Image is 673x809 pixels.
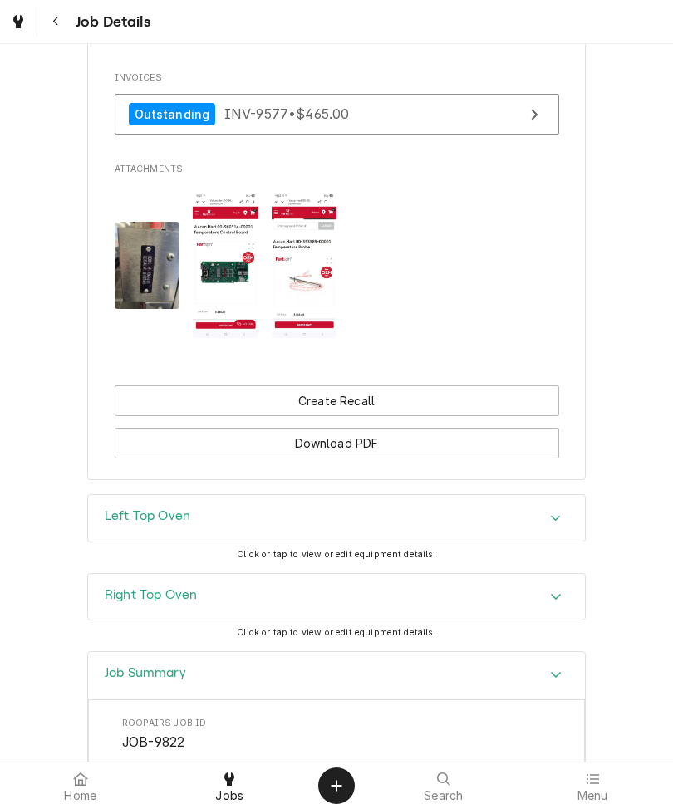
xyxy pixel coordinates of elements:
span: Roopairs Job ID [122,733,551,753]
span: Jobs [215,789,243,802]
div: Invoices [115,71,559,143]
img: ESXG7u1cSGucO0ZDbuzF [115,222,180,309]
span: Roopairs Job ID [122,717,551,730]
a: Go to Jobs [3,7,33,37]
span: Menu [577,789,608,802]
h3: Left Top Oven [105,508,190,524]
button: Create Recall [115,385,559,416]
img: CWm8mL3YQVKLgUrGOmLi [193,193,258,338]
div: Roopairs Job ID [122,717,551,753]
span: Attachments [115,179,559,351]
span: INV-9577 • $465.00 [224,105,350,122]
button: Accordion Details Expand Trigger [88,652,585,699]
span: Invoices [115,71,559,85]
span: Search [424,789,463,802]
div: Attachments [115,163,559,351]
button: Download PDF [115,428,559,458]
div: Left Top Oven [87,494,586,542]
button: Accordion Details Expand Trigger [88,574,585,620]
a: Jobs [156,766,304,806]
div: Outstanding [129,103,216,125]
div: Accordion Header [88,574,585,620]
button: Navigate back [41,7,71,37]
span: Home [64,789,96,802]
h3: Right Top Oven [105,587,197,603]
button: Create Object [318,767,355,804]
span: Job Details [71,11,150,33]
div: Accordion Header [88,495,585,542]
h3: Job Summary [105,665,186,681]
span: JOB-9822 [122,734,184,750]
img: 7otrQiLbRI6oYUhcp8JA [272,193,337,338]
div: Button Group Row [115,385,559,416]
span: Attachments [115,163,559,176]
a: Home [7,766,155,806]
div: Button Group Row [115,416,559,458]
a: Menu [519,766,667,806]
a: View Invoice [115,94,559,135]
a: Search [370,766,518,806]
span: Click or tap to view or edit equipment details. [237,549,436,560]
span: Click or tap to view or edit equipment details. [237,627,436,638]
div: Right Top Oven [87,573,586,621]
div: Button Group [115,385,559,458]
div: Accordion Header [88,652,585,699]
button: Accordion Details Expand Trigger [88,495,585,542]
